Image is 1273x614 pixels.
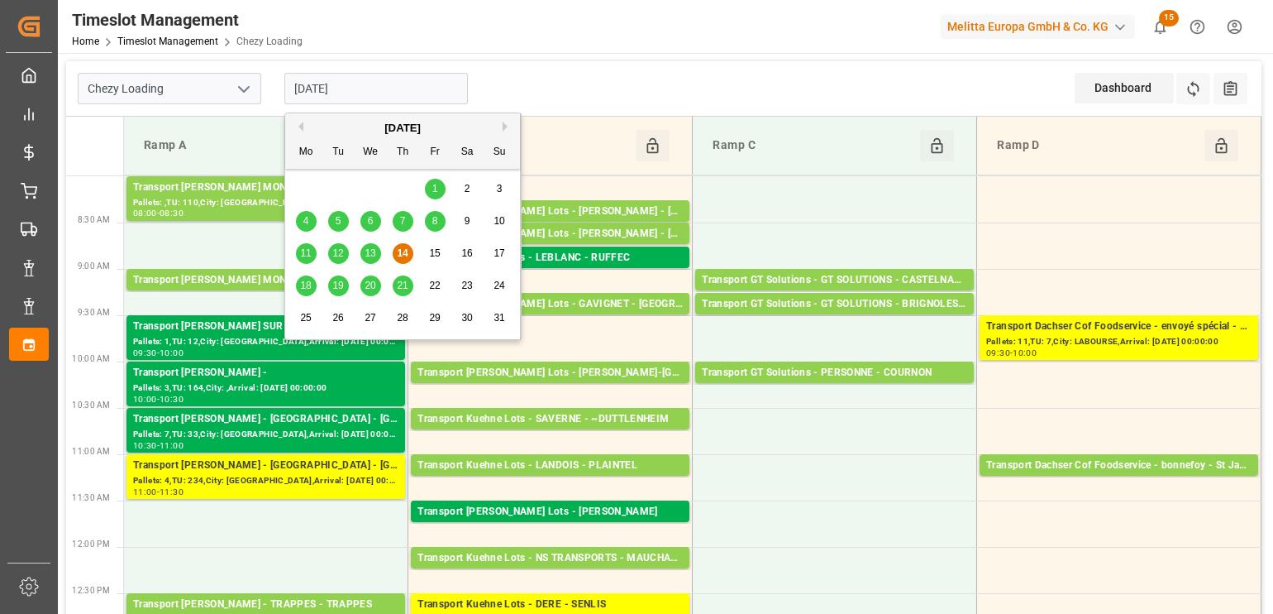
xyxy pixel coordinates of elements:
div: Ramp C [706,130,920,161]
span: 21 [397,280,408,291]
div: 10:30 [160,396,184,403]
div: Pallets: 3,TU: 217,City: [GEOGRAPHIC_DATA],Arrival: [DATE] 00:00:00 [417,474,683,488]
span: 19 [332,280,343,291]
div: Transport [PERSON_NAME] MONTCEAU - LE COUDRAY MONTCEAU [133,272,398,289]
span: 14 [397,247,408,259]
div: Choose Wednesday, August 27th, 2025 [360,308,381,329]
div: 10:00 [1013,349,1037,357]
div: Choose Wednesday, August 6th, 2025 [360,211,381,232]
div: We [360,142,381,163]
span: 31 [493,312,504,324]
div: Choose Monday, August 25th, 2025 [296,308,317,329]
div: Choose Sunday, August 31st, 2025 [489,308,510,329]
span: 11:30 AM [72,493,110,502]
span: 10:00 AM [72,354,110,363]
div: Transport [PERSON_NAME] - [GEOGRAPHIC_DATA] - [GEOGRAPHIC_DATA] [133,458,398,474]
div: Transport [PERSON_NAME] MONTCEAU - LE COUDRAY MONTCEAU [133,180,398,196]
span: 22 [429,280,440,291]
div: Pallets: 11,TU: 7,City: LABOURSE,Arrival: [DATE] 00:00:00 [986,335,1252,349]
span: 1 [432,183,438,194]
div: Transport [PERSON_NAME] SUR [GEOGRAPHIC_DATA] SUR LOIRE [133,319,398,335]
div: Choose Sunday, August 17th, 2025 [489,243,510,264]
div: Transport [PERSON_NAME] - TRAPPES - TRAPPES [133,597,398,613]
span: 11:00 AM [72,447,110,456]
div: 10:00 [160,349,184,357]
div: Su [489,142,510,163]
div: Choose Monday, August 4th, 2025 [296,211,317,232]
span: 29 [429,312,440,324]
div: Timeslot Management [72,7,303,32]
div: Transport [PERSON_NAME] Lots - GAVIGNET - [GEOGRAPHIC_DATA] [417,296,683,313]
div: Pallets: 4,TU: 234,City: [GEOGRAPHIC_DATA],Arrival: [DATE] 00:00:00 [133,474,398,488]
div: Transport [PERSON_NAME] Lots - [PERSON_NAME] - [GEOGRAPHIC_DATA] [417,226,683,242]
span: 13 [365,247,375,259]
div: Choose Friday, August 29th, 2025 [425,308,446,329]
div: Sa [457,142,478,163]
button: Melitta Europa GmbH & Co. KG [941,11,1142,42]
div: Transport Dachser Cof Foodservice - bonnefoy - St Jacques De La Lande [986,458,1252,474]
div: Pallets: 5,TU: 121,City: [GEOGRAPHIC_DATA],Arrival: [DATE] 00:00:00 [417,220,683,234]
div: Choose Wednesday, August 20th, 2025 [360,276,381,296]
div: Choose Friday, August 1st, 2025 [425,179,446,199]
div: - [157,488,160,496]
span: 9:00 AM [78,261,110,271]
div: Transport GT Solutions - GT SOLUTIONS - BRIGNOLES CEDEX [702,296,967,313]
span: 6 [368,215,374,227]
div: Pallets: 2,TU: 170,City: [GEOGRAPHIC_DATA],Arrival: [DATE] 00:00:00 [702,289,967,303]
div: Pallets: 3,TU: 164,City: ,Arrival: [DATE] 00:00:00 [133,381,398,396]
div: Tu [328,142,349,163]
div: Choose Tuesday, August 26th, 2025 [328,308,349,329]
div: Choose Friday, August 8th, 2025 [425,211,446,232]
div: 11:00 [160,442,184,449]
div: Choose Sunday, August 10th, 2025 [489,211,510,232]
span: 18 [300,280,311,291]
div: 11:00 [133,488,157,496]
span: 12 [332,247,343,259]
span: 17 [493,247,504,259]
div: 08:30 [160,209,184,217]
span: 4 [303,215,309,227]
div: Choose Monday, August 18th, 2025 [296,276,317,296]
span: 20 [365,280,375,291]
div: Choose Thursday, August 28th, 2025 [393,308,413,329]
div: Choose Saturday, August 16th, 2025 [457,243,478,264]
div: Transport Kuehne Lots - NS TRANSPORTS - MAUCHAMPS [417,550,683,567]
span: 23 [461,280,472,291]
div: Pallets: 10,TU: 1009,City: [GEOGRAPHIC_DATA],Arrival: [DATE] 00:00:00 [417,313,683,327]
input: DD-MM-YYYY [284,73,468,104]
div: Transport Kuehne Lots - LANDOIS - PLAINTEL [417,458,683,474]
div: Transport GT Solutions - GT SOLUTIONS - CASTELNAUDARY [702,272,967,289]
div: Pallets: ,TU: 60,City: [GEOGRAPHIC_DATA],Arrival: [DATE] 00:00:00 [133,289,398,303]
div: Transport Dachser Cof Foodservice - envoyé spécial - LABOURSE [986,319,1252,335]
span: 5 [336,215,341,227]
div: Transport [PERSON_NAME] Lots - [PERSON_NAME]-[GEOGRAPHIC_DATA] [417,365,683,381]
div: Choose Tuesday, August 12th, 2025 [328,243,349,264]
div: Pallets: 1,TU: 12,City: [GEOGRAPHIC_DATA],Arrival: [DATE] 00:00:00 [133,335,398,349]
div: Pallets: ,TU: 84,City: ~[GEOGRAPHIC_DATA],Arrival: [DATE] 00:00:00 [417,428,683,442]
div: Choose Thursday, August 14th, 2025 [393,243,413,264]
span: 10:30 AM [72,401,110,410]
div: Choose Thursday, August 7th, 2025 [393,211,413,232]
div: Choose Saturday, August 30th, 2025 [457,308,478,329]
div: - [157,396,160,403]
div: Choose Thursday, August 21st, 2025 [393,276,413,296]
div: Choose Monday, August 11th, 2025 [296,243,317,264]
span: 11 [300,247,311,259]
div: Transport Kuehne Lots - DERE - SENLIS [417,597,683,613]
div: Dashboard [1075,73,1174,103]
a: Home [72,36,99,47]
div: 10:00 [133,396,157,403]
div: Transport [PERSON_NAME] - [GEOGRAPHIC_DATA] - [GEOGRAPHIC_DATA] [133,411,398,428]
button: Previous Month [293,122,303,132]
div: Choose Saturday, August 2nd, 2025 [457,179,478,199]
div: Mo [296,142,317,163]
span: 2 [465,183,470,194]
div: Transport Kuehne Lots - SAVERNE - ~DUTTLENHEIM [417,411,683,428]
span: 3 [497,183,503,194]
span: 9:30 AM [78,308,110,317]
div: - [157,349,160,357]
div: - [157,442,160,449]
span: 8 [432,215,438,227]
div: 10:30 [133,442,157,449]
div: [DATE] [285,120,520,137]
